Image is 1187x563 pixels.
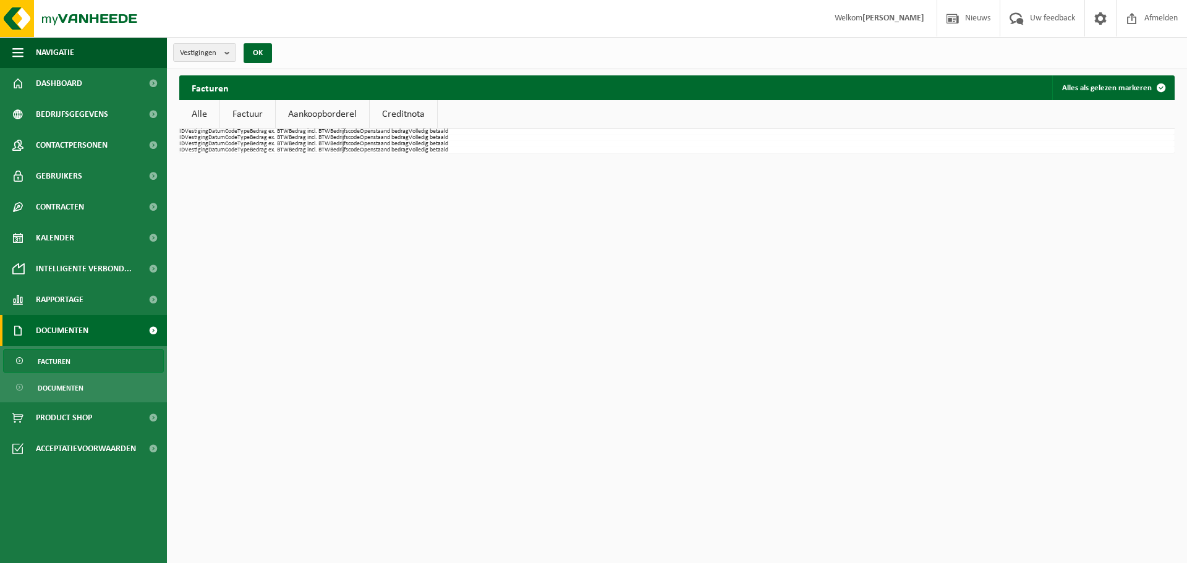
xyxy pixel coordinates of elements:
th: Vestiging [185,129,208,135]
button: Alles als gelezen markeren [1052,75,1173,100]
span: Contracten [36,192,84,222]
th: Datum [208,147,225,153]
span: Navigatie [36,37,74,68]
th: Bedrijfscode [330,141,360,147]
th: Code [225,141,237,147]
span: Contactpersonen [36,130,108,161]
th: Datum [208,135,225,141]
a: Factuur [220,100,275,129]
th: ID [179,147,185,153]
th: Type [237,135,250,141]
th: Type [237,147,250,153]
span: Gebruikers [36,161,82,192]
a: Facturen [3,349,164,373]
th: Bedrag incl. BTW [289,141,330,147]
span: Intelligente verbond... [36,253,132,284]
span: Rapportage [36,284,83,315]
span: Vestigingen [180,44,219,62]
span: Documenten [36,315,88,346]
th: Datum [208,141,225,147]
th: Vestiging [185,141,208,147]
th: Datum [208,129,225,135]
span: Acceptatievoorwaarden [36,433,136,464]
strong: [PERSON_NAME] [862,14,924,23]
th: Bedrag ex. BTW [250,147,289,153]
th: Code [225,147,237,153]
th: Type [237,129,250,135]
th: Openstaand bedrag [360,129,409,135]
th: Bedrag incl. BTW [289,135,330,141]
th: Volledig betaald [409,129,448,135]
th: Type [237,141,250,147]
th: Bedrag incl. BTW [289,147,330,153]
th: Bedrag ex. BTW [250,135,289,141]
th: Bedrijfscode [330,147,360,153]
th: Volledig betaald [409,141,448,147]
a: Alle [179,100,219,129]
span: Bedrijfsgegevens [36,99,108,130]
th: Volledig betaald [409,147,448,153]
span: Dashboard [36,68,82,99]
th: Bedrijfscode [330,135,360,141]
span: Product Shop [36,402,92,433]
button: Vestigingen [173,43,236,62]
h2: Facturen [179,75,241,99]
th: Code [225,135,237,141]
span: Facturen [38,350,70,373]
th: Openstaand bedrag [360,141,409,147]
a: Creditnota [370,100,437,129]
th: Vestiging [185,135,208,141]
span: Kalender [36,222,74,253]
span: Documenten [38,376,83,400]
th: ID [179,141,185,147]
th: Code [225,129,237,135]
th: ID [179,135,185,141]
th: Vestiging [185,147,208,153]
th: ID [179,129,185,135]
button: OK [244,43,272,63]
th: Openstaand bedrag [360,135,409,141]
th: Openstaand bedrag [360,147,409,153]
a: Documenten [3,376,164,399]
th: Bedrag ex. BTW [250,141,289,147]
th: Bedrijfscode [330,129,360,135]
th: Bedrag incl. BTW [289,129,330,135]
th: Bedrag ex. BTW [250,129,289,135]
th: Volledig betaald [409,135,448,141]
a: Aankoopborderel [276,100,369,129]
